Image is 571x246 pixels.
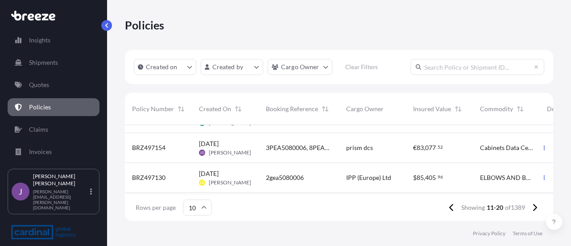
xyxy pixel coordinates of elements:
span: , [424,145,425,151]
a: Policies [8,98,99,116]
span: Rows per page [136,203,176,212]
span: [DATE] [199,139,219,148]
span: of 1389 [505,203,525,212]
span: ELBOWS AND BENDS [480,173,533,182]
span: $ [413,175,417,181]
p: Cargo Owner [281,63,319,71]
span: BRZ497154 [132,143,166,152]
span: Booking Reference [266,104,318,113]
p: Invoices [29,147,52,156]
button: Sort [515,104,525,114]
span: [DATE] [199,169,219,178]
p: Shipments [29,58,58,67]
span: 96 [438,175,443,179]
span: € [413,145,417,151]
a: Terms of Use [513,230,542,237]
span: Commodity [480,104,513,113]
p: [PERSON_NAME][EMAIL_ADDRESS][PERSON_NAME][DOMAIN_NAME] [33,189,88,210]
p: Quotes [29,80,49,89]
span: [PERSON_NAME] [209,179,251,186]
span: Insured Value [413,104,451,113]
span: . [436,146,437,149]
span: JD [200,148,204,157]
button: cargoOwner Filter options [268,59,332,75]
a: Claims [8,121,99,138]
a: Quotes [8,76,99,94]
button: Sort [233,104,244,114]
span: Showing [461,203,485,212]
span: LK [200,178,204,187]
span: J [19,187,22,196]
p: Insights [29,36,50,45]
span: 83 [417,145,424,151]
button: createdOn Filter options [134,59,196,75]
p: [PERSON_NAME] [PERSON_NAME] [33,173,88,187]
img: organization-logo [11,225,76,239]
a: Insights [8,31,99,49]
span: 077 [425,145,436,151]
input: Search Policy or Shipment ID... [410,59,544,75]
span: 85 [417,175,424,181]
span: , [424,175,425,181]
span: 11-20 [487,203,503,212]
p: Policies [29,103,51,112]
span: prism dcs [346,143,373,152]
p: Created on [146,63,178,71]
button: Sort [453,104,463,114]
p: Created by [212,63,244,71]
span: Policy Number [132,104,174,113]
p: Clear Filters [345,63,378,71]
button: createdBy Filter options [201,59,263,75]
a: Privacy Policy [473,230,505,237]
span: Cabinets Data Centre Parts [480,143,533,152]
p: Claims [29,125,48,134]
button: Sort [176,104,186,114]
a: Shipments [8,54,99,71]
a: Invoices [8,143,99,161]
span: IPP (Europe) Ltd [346,173,391,182]
span: . [436,175,437,179]
span: 2gea5080006 [266,173,304,182]
span: Created On [199,104,231,113]
span: Cargo Owner [346,104,384,113]
span: 3PEA5080006, 8PEA5080005 [266,143,332,152]
span: 52 [438,146,443,149]
p: Policies [125,18,165,32]
span: 405 [425,175,436,181]
button: Sort [320,104,331,114]
button: Clear Filters [337,60,387,74]
span: [PERSON_NAME] [209,149,251,156]
span: BRZ497130 [132,173,166,182]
